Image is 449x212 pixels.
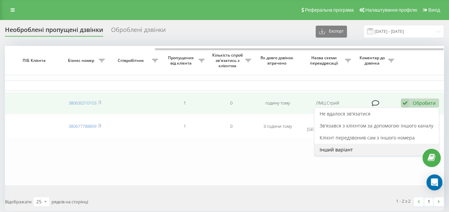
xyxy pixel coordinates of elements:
a: 380677788899 [69,123,96,129]
span: Кількість спроб зв'язатись з клієнтом [211,53,245,68]
span: Бізнес номер [65,58,99,63]
td: 1 [161,92,208,114]
span: Назва схеми переадресації [304,55,345,66]
span: Не вдалося зв'язатися [320,110,371,117]
td: 1 [161,115,208,137]
span: Пропущених від клієнта [165,55,199,66]
span: Співробітник [111,58,152,63]
td: ЛМЦ [GEOGRAPHIC_DATA] [301,115,354,137]
span: Як довго дзвінок втрачено [260,55,296,66]
span: Коментар до дзвінка [358,55,388,66]
span: рядків на сторінці [52,199,88,205]
td: ЛМЦ Стрий [301,92,354,114]
a: 1 [424,197,434,206]
span: Відображати [5,199,32,205]
button: Експорт [316,26,347,38]
span: Налаштування профілю [365,7,417,13]
span: Клієнт передзвонив сам з іншого номера [320,134,415,141]
span: Зв'язався з клієнтом за допомогою іншого каналу [320,122,433,129]
div: Open Intercom Messenger [426,174,442,190]
td: 0 [208,92,254,114]
span: Інший варіант [320,146,353,153]
td: 0 [208,115,254,137]
div: Необроблені пропущені дзвінки [5,26,103,37]
td: годину тому [254,92,301,114]
span: Реферальна програма [305,7,354,13]
a: 380630210103 [69,100,96,106]
div: 25 [36,198,42,205]
div: 1 - 2 з 2 [396,198,410,204]
div: Обробити [412,100,435,106]
span: Вихід [428,7,440,13]
td: 3 години тому [254,115,301,137]
div: Оброблені дзвінки [111,26,166,37]
span: ПІБ Клієнта [14,58,56,63]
